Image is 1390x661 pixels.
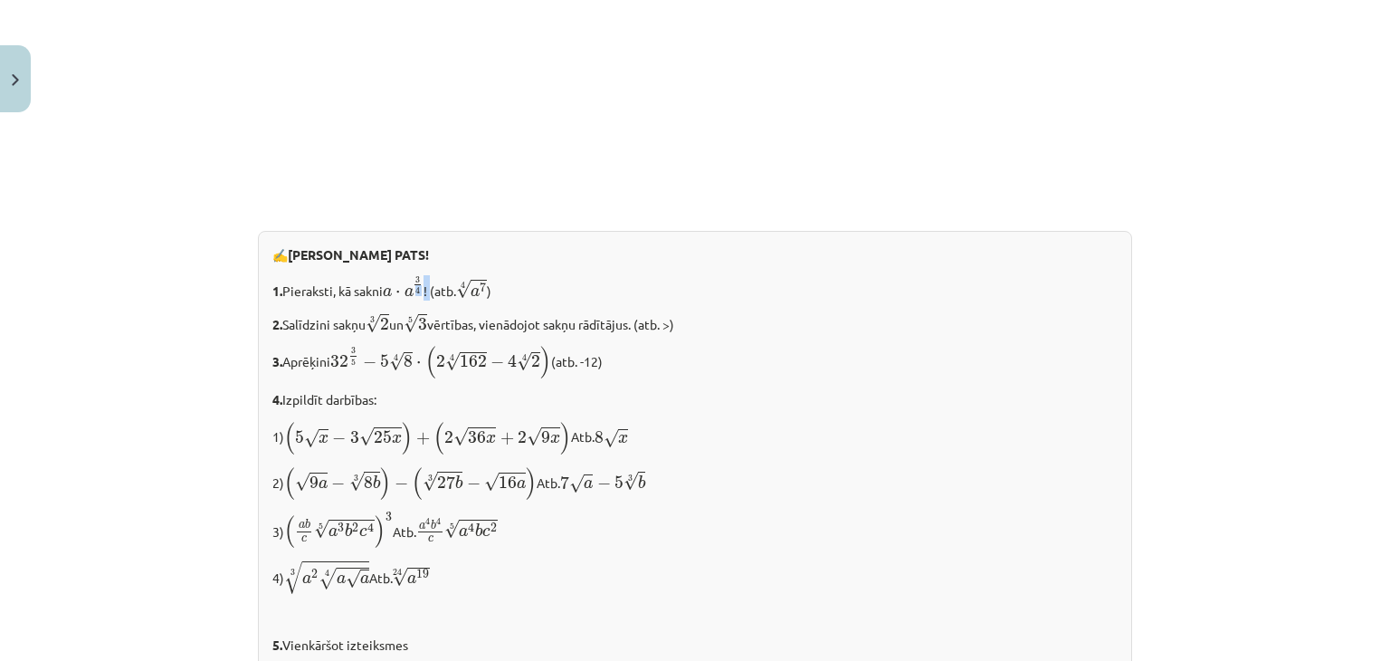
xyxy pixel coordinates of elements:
[346,570,360,589] span: √
[299,522,305,529] span: a
[272,390,1118,409] p: Izpildīt darbības:
[541,430,550,443] span: 9
[272,420,1118,455] p: 1) Atb.
[351,359,356,365] span: 5
[418,318,427,330] span: 3
[425,346,436,378] span: (
[416,361,421,367] span: ⋅
[597,477,611,490] span: −
[272,466,1118,501] p: 2) Atb.
[337,575,346,584] span: a
[328,528,338,537] span: a
[550,434,560,443] span: x
[272,353,282,369] b: 3.
[301,536,307,542] span: c
[288,246,429,263] b: [PERSON_NAME] PATS!
[459,528,468,537] span: a
[407,575,416,584] span: a
[12,74,19,86] img: icon-close-lesson-0947bae3869378f0d4975bcd49f059093ad1ed9edebbc8119c70593378902aed.svg
[508,354,517,368] span: 4
[560,475,569,489] span: 7
[393,568,407,587] span: √
[499,476,517,489] span: 16
[359,427,374,446] span: √
[319,568,337,589] span: √
[425,518,430,525] span: 4
[518,430,527,443] span: 2
[471,288,480,297] span: a
[272,512,1118,550] p: 3) Atb.
[284,467,295,500] span: (
[272,636,1118,655] p: Vienkāršot izteiksmes
[484,473,499,492] span: √
[351,348,356,354] span: 3
[319,480,328,489] span: a
[349,472,364,491] span: √
[314,520,328,539] span: √
[392,434,402,443] span: x
[584,480,593,489] span: a
[295,473,309,492] span: √
[272,345,1118,379] p: Aprēķini (atb. -12)
[405,288,414,297] span: a
[383,288,392,297] span: a
[460,355,487,368] span: 162
[614,476,624,489] span: 5
[272,316,282,332] b: 2.
[402,421,413,454] span: )
[419,523,425,530] span: a
[366,314,380,333] span: √
[284,515,295,548] span: (
[363,356,376,369] span: −
[345,523,352,537] span: b
[624,472,638,491] span: √
[428,536,433,542] span: c
[467,477,481,490] span: −
[272,560,1118,595] p: 4) Atb.
[540,346,551,378] span: )
[332,431,346,444] span: −
[416,431,430,444] span: +
[272,283,282,299] b: 1.
[272,275,1118,301] p: Pieraksti, kā sakni ! (atb. )
[468,522,474,532] span: 4
[284,421,295,454] span: (
[527,427,541,446] span: √
[305,520,310,530] span: b
[272,637,282,653] b: 5.
[490,356,504,369] span: −
[272,311,1118,335] p: Salīdzini sakņu un vērtības, vienādojot sakņu rādītājus. (atb. >)
[375,515,386,548] span: )
[395,291,400,296] span: ⋅
[373,475,380,489] span: b
[380,355,389,368] span: 5
[526,467,537,500] span: )
[569,474,584,493] span: √
[486,434,496,443] span: x
[380,318,389,330] span: 2
[319,434,328,443] span: x
[360,575,369,584] span: a
[284,561,302,594] span: √
[309,476,319,489] span: 9
[395,477,408,490] span: −
[445,352,460,371] span: √
[468,430,486,443] span: 36
[404,355,413,368] span: 8
[595,430,604,443] span: 8
[415,287,420,294] span: 4
[415,276,420,283] span: 3
[272,391,282,407] b: 4.
[433,421,444,454] span: (
[604,429,618,448] span: √
[380,467,391,500] span: )
[500,431,514,444] span: +
[444,430,453,443] span: 2
[431,521,436,531] span: b
[436,355,445,368] span: 2
[416,570,429,579] span: 19
[456,280,471,299] span: √
[490,523,497,532] span: 2
[436,518,441,525] span: 4
[311,570,318,579] span: 2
